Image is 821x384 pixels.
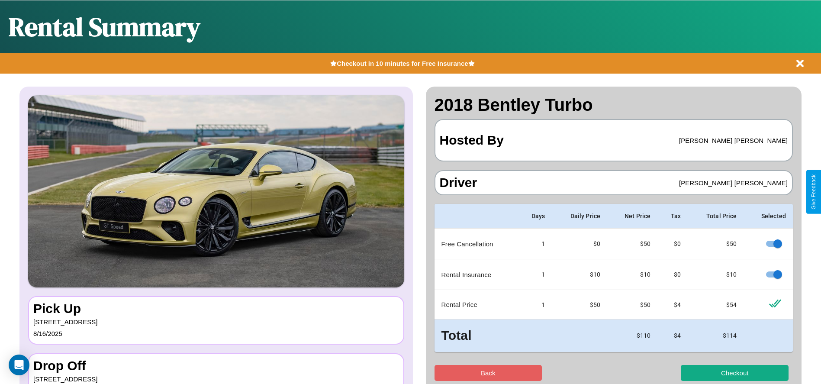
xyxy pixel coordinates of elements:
th: Days [517,204,552,229]
td: $ 10 [688,259,744,290]
h1: Rental Summary [9,9,200,45]
p: 8 / 16 / 2025 [33,328,399,339]
div: Give Feedback [811,174,817,210]
h3: Total [441,326,511,345]
td: $ 10 [607,259,657,290]
td: $0 [658,229,688,259]
td: $ 54 [688,290,744,319]
td: $10 [552,259,607,290]
th: Daily Price [552,204,607,229]
td: $0 [658,259,688,290]
p: Rental Price [441,299,511,310]
td: $0 [552,229,607,259]
td: $ 4 [658,290,688,319]
td: 1 [517,259,552,290]
button: Back [435,365,542,381]
th: Total Price [688,204,744,229]
h3: Driver [440,175,477,190]
p: [PERSON_NAME] [PERSON_NAME] [679,177,788,189]
td: $ 110 [607,319,657,352]
p: [PERSON_NAME] [PERSON_NAME] [679,135,788,146]
h3: Pick Up [33,301,399,316]
h3: Hosted By [440,124,504,156]
h3: Drop Off [33,358,399,373]
td: 1 [517,290,552,319]
td: $ 50 [688,229,744,259]
td: $ 114 [688,319,744,352]
p: Free Cancellation [441,238,511,250]
td: $ 4 [658,319,688,352]
p: Rental Insurance [441,269,511,281]
table: simple table [435,204,793,352]
th: Net Price [607,204,657,229]
th: Tax [658,204,688,229]
b: Checkout in 10 minutes for Free Insurance [337,60,468,67]
td: $ 50 [607,229,657,259]
p: [STREET_ADDRESS] [33,316,399,328]
button: Checkout [681,365,789,381]
h2: 2018 Bentley Turbo [435,95,793,115]
td: $ 50 [552,290,607,319]
td: 1 [517,229,552,259]
td: $ 50 [607,290,657,319]
th: Selected [744,204,793,229]
div: Open Intercom Messenger [9,355,29,375]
